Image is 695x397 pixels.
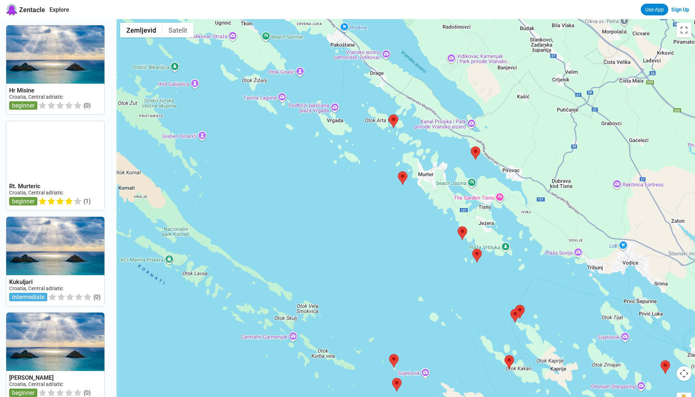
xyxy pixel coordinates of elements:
[6,4,18,15] img: Zentacle logo
[641,4,668,15] a: Use App
[6,4,45,15] a: Zentacle logoZentacle
[677,23,691,37] button: Preklopi v celozaslonski pogled
[677,366,691,381] button: Kontrolniki za kamero zemljevida
[49,6,69,13] a: Explore
[162,23,193,37] button: Pokaži satelitske posnetke
[19,6,45,14] span: Zentacle
[120,23,162,37] button: Pokaži zemljevid ulice
[671,7,689,12] a: Sign Up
